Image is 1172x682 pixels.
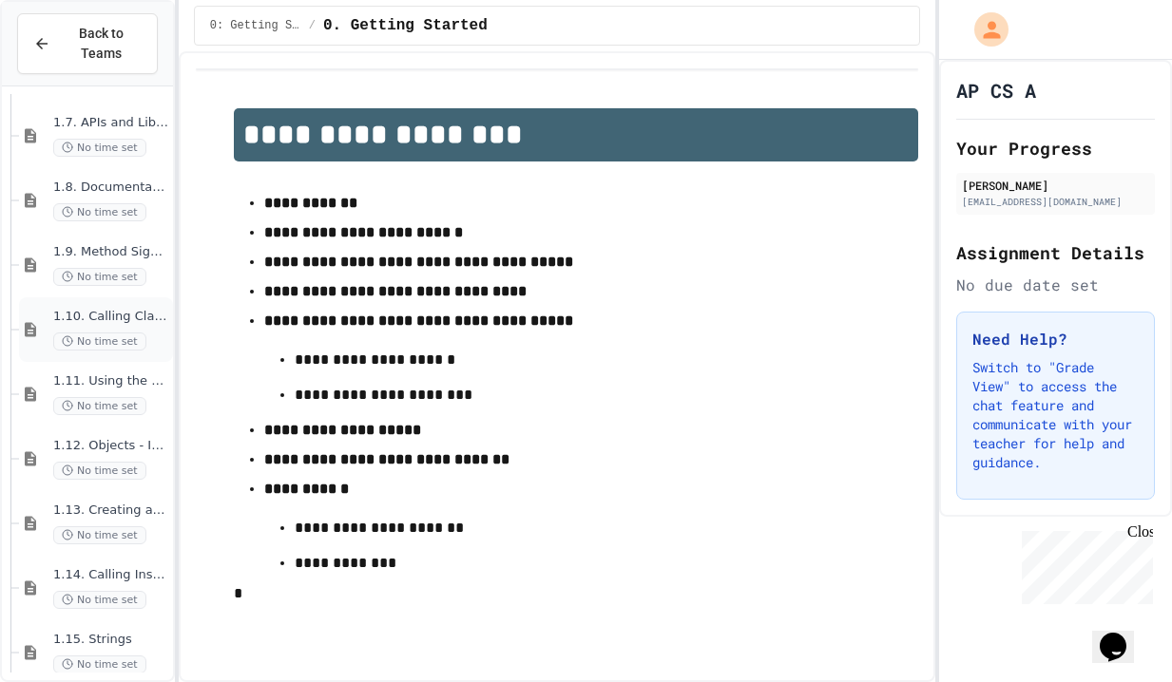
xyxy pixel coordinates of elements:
span: 1.8. Documentation with Comments and Preconditions [53,180,169,196]
span: 1.9. Method Signatures [53,244,169,260]
div: Chat with us now!Close [8,8,131,121]
span: No time set [53,591,146,609]
span: No time set [53,397,146,415]
span: 0. Getting Started [323,14,488,37]
h1: AP CS A [956,77,1036,104]
span: 1.13. Creating and Initializing Objects: Constructors [53,502,169,519]
span: No time set [53,139,146,157]
span: 1.12. Objects - Instances of Classes [53,438,169,454]
button: Back to Teams [17,13,158,74]
span: No time set [53,268,146,286]
span: 1.10. Calling Class Methods [53,309,169,325]
div: [PERSON_NAME] [962,177,1149,194]
span: 1.14. Calling Instance Methods [53,567,169,583]
span: No time set [53,332,146,350]
div: My Account [954,8,1013,51]
span: 1.7. APIs and Libraries [53,115,169,131]
p: Switch to "Grade View" to access the chat feature and communicate with your teacher for help and ... [972,358,1139,472]
iframe: chat widget [1092,606,1153,663]
span: / [309,18,316,33]
span: No time set [53,203,146,221]
h2: Assignment Details [956,239,1155,266]
h2: Your Progress [956,135,1155,161]
span: 0: Getting Started [210,18,301,33]
span: Back to Teams [62,24,142,64]
div: [EMAIL_ADDRESS][DOMAIN_NAME] [962,195,1149,209]
div: No due date set [956,274,1155,296]
span: No time set [53,526,146,544]
span: No time set [53,462,146,480]
span: No time set [53,655,146,673]
span: 1.15. Strings [53,632,169,648]
span: 1.11. Using the Math Class [53,373,169,389]
iframe: chat widget [1014,523,1153,604]
h3: Need Help? [972,328,1139,350]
